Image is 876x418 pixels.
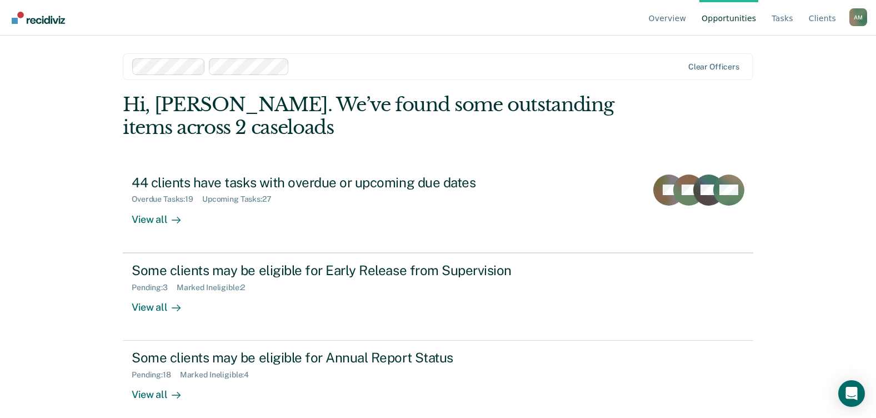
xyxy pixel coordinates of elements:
[180,370,258,380] div: Marked Ineligible : 4
[123,253,753,341] a: Some clients may be eligible for Early Release from SupervisionPending:3Marked Ineligible:2View all
[132,292,194,313] div: View all
[132,204,194,226] div: View all
[849,8,867,26] div: A M
[123,93,627,139] div: Hi, [PERSON_NAME]. We’ve found some outstanding items across 2 caseloads
[132,175,522,191] div: 44 clients have tasks with overdue or upcoming due dates
[12,12,65,24] img: Recidiviz
[132,262,522,278] div: Some clients may be eligible for Early Release from Supervision
[132,350,522,366] div: Some clients may be eligible for Annual Report Status
[132,283,177,292] div: Pending : 3
[132,195,202,204] div: Overdue Tasks : 19
[123,166,753,253] a: 44 clients have tasks with overdue or upcoming due datesOverdue Tasks:19Upcoming Tasks:27View all
[849,8,867,26] button: Profile dropdown button
[132,370,180,380] div: Pending : 18
[177,283,254,292] div: Marked Ineligible : 2
[688,62,739,72] div: Clear officers
[838,380,865,407] div: Open Intercom Messenger
[202,195,281,204] div: Upcoming Tasks : 27
[132,380,194,401] div: View all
